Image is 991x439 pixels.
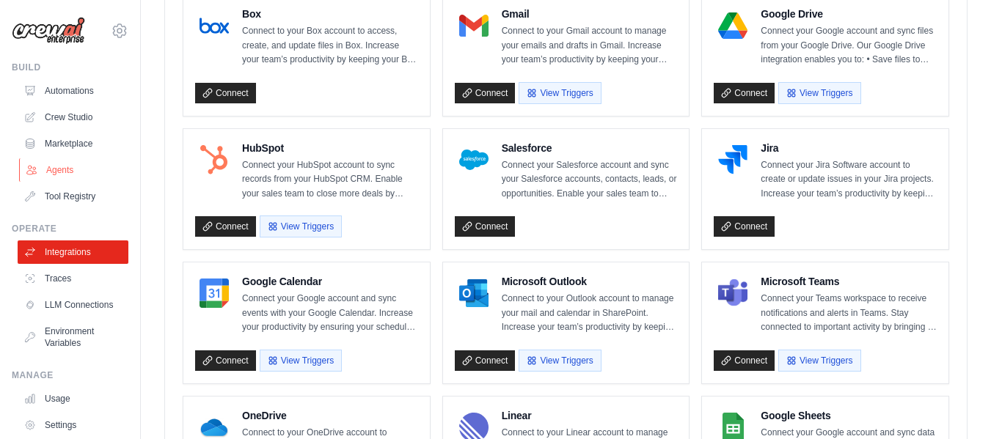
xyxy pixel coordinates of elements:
div: Operate [12,223,128,235]
button: View Triggers [519,82,601,104]
h4: Box [242,7,418,21]
p: Connect your Salesforce account and sync your Salesforce accounts, contacts, leads, or opportunit... [502,158,678,202]
a: Connect [455,83,516,103]
p: Connect your Jira Software account to create or update issues in your Jira projects. Increase you... [761,158,937,202]
a: Automations [18,79,128,103]
img: Microsoft Teams Logo [718,278,747,308]
a: Connect [195,216,256,237]
img: HubSpot Logo [200,145,229,174]
img: Google Drive Logo [718,11,747,40]
a: Tool Registry [18,185,128,208]
button: View Triggers [778,82,860,104]
img: Box Logo [200,11,229,40]
button: View Triggers [778,350,860,372]
a: Connect [195,350,256,371]
p: Connect to your Outlook account to manage your mail and calendar in SharePoint. Increase your tea... [502,292,678,335]
p: Connect to your Gmail account to manage your emails and drafts in Gmail. Increase your team’s pro... [502,24,678,67]
a: Connect [195,83,256,103]
a: Connect [455,216,516,237]
h4: Linear [502,408,678,423]
p: Connect your Teams workspace to receive notifications and alerts in Teams. Stay connected to impo... [761,292,937,335]
h4: Jira [761,141,937,155]
a: Usage [18,387,128,410]
a: Integrations [18,240,128,264]
h4: Gmail [502,7,678,21]
button: View Triggers [519,350,601,372]
a: Crew Studio [18,106,128,129]
h4: Microsoft Teams [761,274,937,289]
h4: OneDrive [242,408,418,423]
iframe: Chat Widget [918,369,991,439]
a: Connect [714,216,775,237]
h4: HubSpot [242,141,418,155]
h4: Google Sheets [761,408,937,423]
a: Settings [18,413,128,437]
h4: Microsoft Outlook [502,274,678,289]
img: Logo [12,17,85,45]
h4: Salesforce [502,141,678,155]
p: Connect to your Box account to access, create, and update files in Box. Increase your team’s prod... [242,24,418,67]
p: Connect your Google account and sync files from your Google Drive. Our Google Drive integration e... [761,24,937,67]
img: Gmail Logo [459,11,489,40]
a: Traces [18,267,128,290]
a: Marketplace [18,132,128,155]
img: Salesforce Logo [459,145,489,174]
a: Connect [455,350,516,371]
img: Jira Logo [718,145,747,174]
button: View Triggers [260,215,342,237]
a: Connect [714,83,775,103]
p: Connect your Google account and sync events with your Google Calendar. Increase your productivity... [242,292,418,335]
a: Connect [714,350,775,371]
div: Build [12,62,128,73]
a: LLM Connections [18,293,128,317]
h4: Google Drive [761,7,937,21]
img: Microsoft Outlook Logo [459,278,489,308]
img: Google Calendar Logo [200,278,229,308]
p: Connect your HubSpot account to sync records from your HubSpot CRM. Enable your sales team to clo... [242,158,418,202]
button: View Triggers [260,350,342,372]
div: Manage [12,369,128,381]
h4: Google Calendar [242,274,418,289]
a: Agents [19,158,130,182]
a: Environment Variables [18,320,128,355]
